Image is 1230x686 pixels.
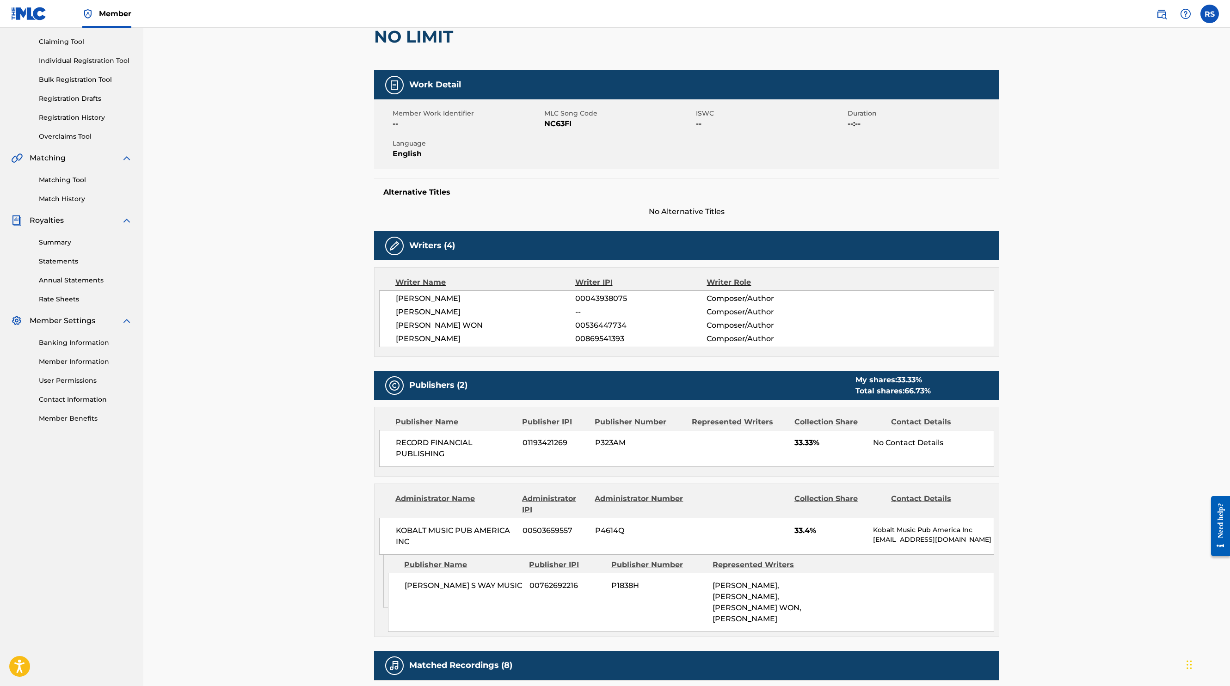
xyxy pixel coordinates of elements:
[1180,8,1191,19] img: help
[794,525,866,536] span: 33.4%
[873,535,994,545] p: [EMAIL_ADDRESS][DOMAIN_NAME]
[121,315,132,326] img: expand
[393,148,542,159] span: English
[544,109,694,118] span: MLC Song Code
[904,386,931,395] span: 66.73 %
[696,109,845,118] span: ISWC
[39,94,132,104] a: Registration Drafts
[1204,489,1230,563] iframe: Resource Center
[39,238,132,247] a: Summary
[897,375,922,384] span: 33.33 %
[11,215,22,226] img: Royalties
[873,525,994,535] p: Kobalt Music Pub America Inc
[39,194,132,204] a: Match History
[409,660,512,671] h5: Matched Recordings (8)
[595,493,684,515] div: Administrator Number
[794,416,884,428] div: Collection Share
[30,315,95,326] span: Member Settings
[713,559,807,570] div: Represented Writers
[396,306,575,318] span: [PERSON_NAME]
[707,333,826,344] span: Composer/Author
[11,7,47,20] img: MLC Logo
[30,215,64,226] span: Royalties
[396,320,575,331] span: [PERSON_NAME] WON
[39,276,132,285] a: Annual Statements
[1187,651,1192,679] div: Drag
[396,525,516,547] span: KOBALT MUSIC PUB AMERICA INC
[692,416,787,428] div: Represented Writers
[405,580,523,591] span: [PERSON_NAME] S WAY MUSIC
[1152,5,1171,23] a: Public Search
[891,416,981,428] div: Contact Details
[393,139,542,148] span: Language
[39,338,132,348] a: Banking Information
[1156,8,1167,19] img: search
[713,581,801,623] span: [PERSON_NAME], [PERSON_NAME], [PERSON_NAME] WON, [PERSON_NAME]
[848,118,997,129] span: --:--
[39,376,132,386] a: User Permissions
[848,109,997,118] span: Duration
[396,293,575,304] span: [PERSON_NAME]
[39,75,132,85] a: Bulk Registration Tool
[855,374,931,386] div: My shares:
[395,416,515,428] div: Publisher Name
[389,240,400,251] img: Writers
[409,380,467,391] h5: Publishers (2)
[707,277,826,288] div: Writer Role
[39,37,132,47] a: Claiming Tool
[611,580,706,591] span: P1838H
[404,559,522,570] div: Publisher Name
[82,8,93,19] img: Top Rightsholder
[595,437,685,448] span: P323AM
[794,437,866,448] span: 33.33%
[575,320,707,331] span: 00536447734
[121,153,132,164] img: expand
[523,525,588,536] span: 00503659557
[575,333,707,344] span: 00869541393
[595,525,685,536] span: P4614Q
[39,294,132,304] a: Rate Sheets
[409,80,461,90] h5: Work Detail
[39,257,132,266] a: Statements
[99,8,131,19] span: Member
[395,277,575,288] div: Writer Name
[1184,642,1230,686] iframe: Chat Widget
[389,80,400,91] img: Work Detail
[1176,5,1195,23] div: Help
[529,559,604,570] div: Publisher IPI
[393,118,542,129] span: --
[523,437,588,448] span: 01193421269
[11,315,22,326] img: Member Settings
[39,175,132,185] a: Matching Tool
[522,493,588,515] div: Administrator IPI
[39,113,132,122] a: Registration History
[409,240,455,251] h5: Writers (4)
[121,215,132,226] img: expand
[1200,5,1219,23] div: User Menu
[707,320,826,331] span: Composer/Author
[575,277,707,288] div: Writer IPI
[374,26,458,47] h2: NO LIMIT
[30,153,66,164] span: Matching
[707,293,826,304] span: Composer/Author
[544,118,694,129] span: NC63FI
[707,306,826,318] span: Composer/Author
[11,153,23,164] img: Matching
[855,386,931,397] div: Total shares:
[389,660,400,671] img: Matched Recordings
[396,333,575,344] span: [PERSON_NAME]
[529,580,604,591] span: 00762692216
[522,416,588,428] div: Publisher IPI
[383,188,990,197] h5: Alternative Titles
[39,357,132,367] a: Member Information
[891,493,981,515] div: Contact Details
[696,118,845,129] span: --
[794,493,884,515] div: Collection Share
[873,437,994,448] div: No Contact Details
[575,306,707,318] span: --
[396,437,516,459] span: RECORD FINANCIAL PUBLISHING
[39,132,132,141] a: Overclaims Tool
[393,109,542,118] span: Member Work Identifier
